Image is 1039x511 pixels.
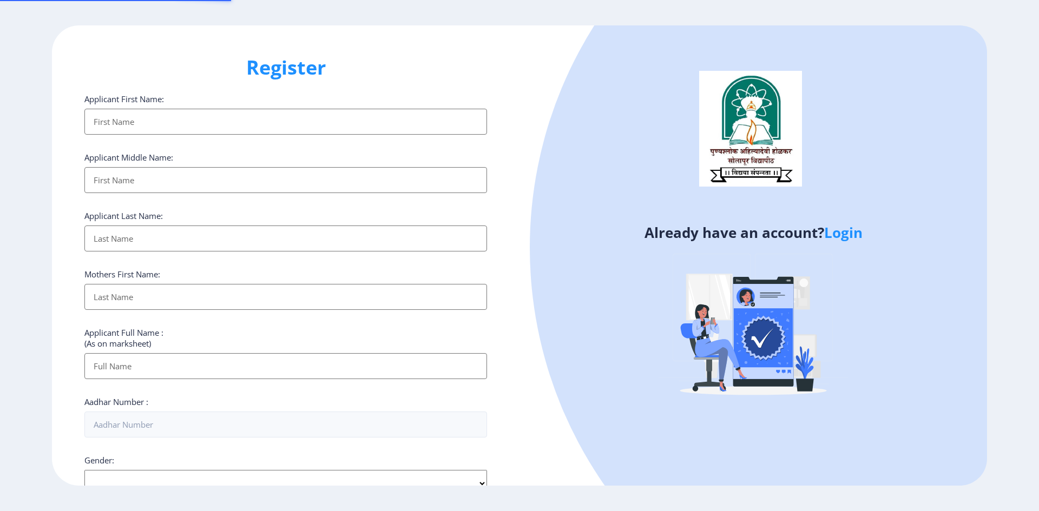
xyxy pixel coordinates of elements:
label: Gender: [84,455,114,466]
h1: Register [84,55,487,81]
input: Aadhar Number [84,412,487,437]
input: Last Name [84,284,487,310]
label: Applicant Middle Name: [84,152,173,163]
input: Last Name [84,225,487,251]
label: Aadhar Number : [84,396,148,407]
label: Applicant Last Name: [84,210,163,221]
label: Applicant First Name: [84,94,164,104]
h4: Already have an account? [528,224,979,241]
input: Full Name [84,353,487,379]
img: Verified-rafiki.svg [659,233,848,422]
input: First Name [84,109,487,135]
input: First Name [84,167,487,193]
label: Applicant Full Name : (As on marksheet) [84,327,163,349]
img: logo [699,71,802,187]
a: Login [824,223,863,242]
label: Mothers First Name: [84,269,160,280]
